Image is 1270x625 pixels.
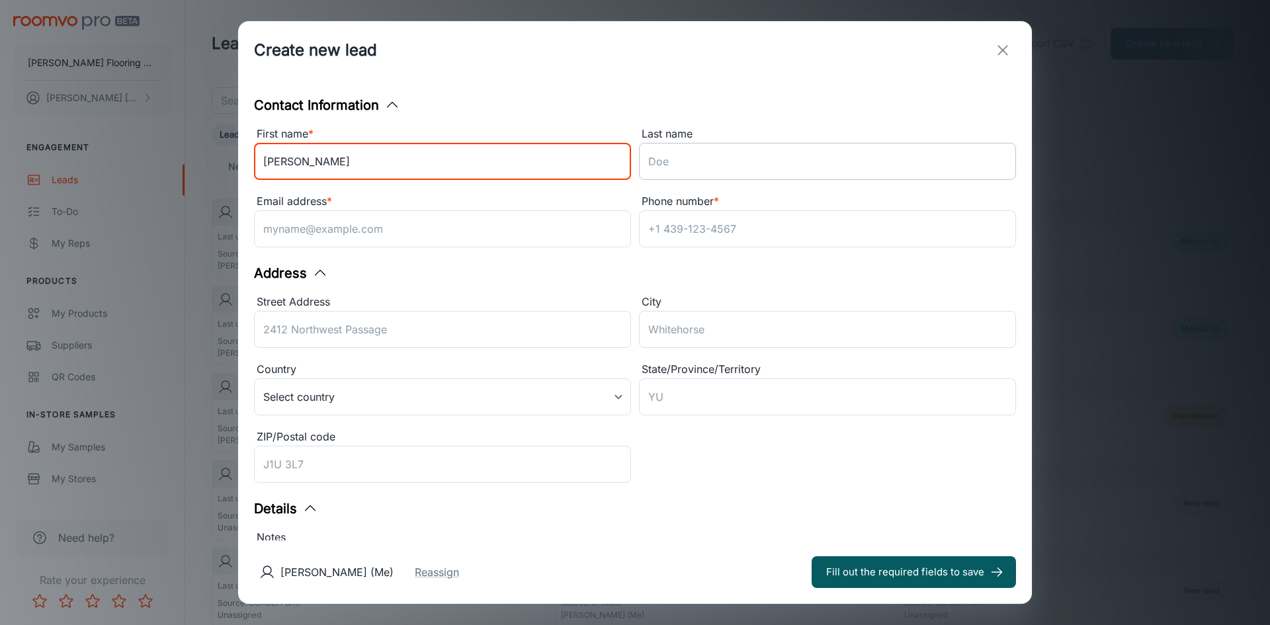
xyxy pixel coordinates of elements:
[254,311,631,348] input: 2412 Northwest Passage
[254,361,631,378] div: Country
[254,429,631,446] div: ZIP/Postal code
[254,38,377,62] h1: Create new lead
[639,361,1016,378] div: State/Province/Territory
[812,556,1016,588] button: Fill out the required fields to save
[254,210,631,247] input: myname@example.com
[639,294,1016,311] div: City
[280,564,394,580] p: [PERSON_NAME] (Me)
[254,499,318,519] button: Details
[254,294,631,311] div: Street Address
[254,529,1016,546] div: Notes
[254,95,400,115] button: Contact Information
[254,143,631,180] input: John
[415,564,459,580] button: Reassign
[639,126,1016,143] div: Last name
[639,143,1016,180] input: Doe
[639,378,1016,415] input: YU
[639,210,1016,247] input: +1 439-123-4567
[254,263,328,283] button: Address
[254,126,631,143] div: First name
[254,193,631,210] div: Email address
[990,37,1016,63] button: exit
[254,446,631,483] input: J1U 3L7
[639,193,1016,210] div: Phone number
[254,378,631,415] div: Select country
[639,311,1016,348] input: Whitehorse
